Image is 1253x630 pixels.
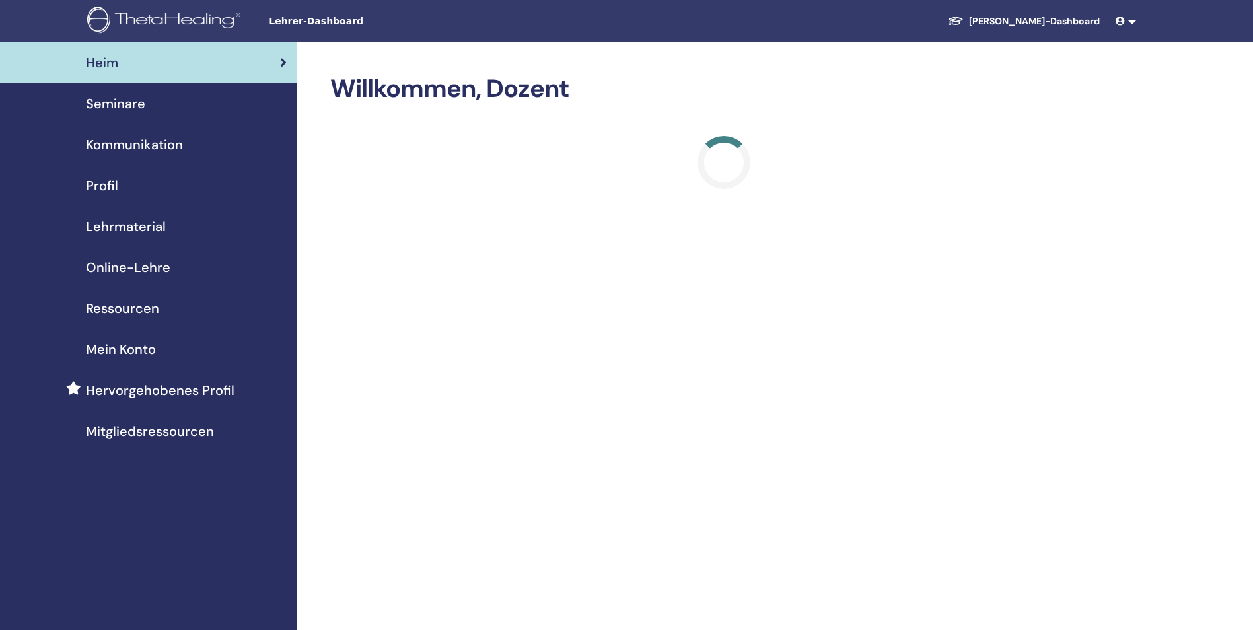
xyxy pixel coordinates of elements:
span: Online-Lehre [86,258,170,277]
img: logo.png [87,7,245,36]
span: Ressourcen [86,298,159,318]
span: Heim [86,53,118,73]
span: Mein Konto [86,339,156,359]
span: Lehrer-Dashboard [269,15,467,28]
span: Hervorgehobenes Profil [86,380,234,400]
span: Profil [86,176,118,195]
span: Lehrmaterial [86,217,166,236]
img: graduation-cap-white.svg [948,15,964,26]
span: Mitgliedsressourcen [86,421,214,441]
span: Kommunikation [86,135,183,155]
span: Seminare [86,94,145,114]
h2: Willkommen, Dozent [330,74,1118,104]
a: [PERSON_NAME]-Dashboard [937,9,1110,34]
